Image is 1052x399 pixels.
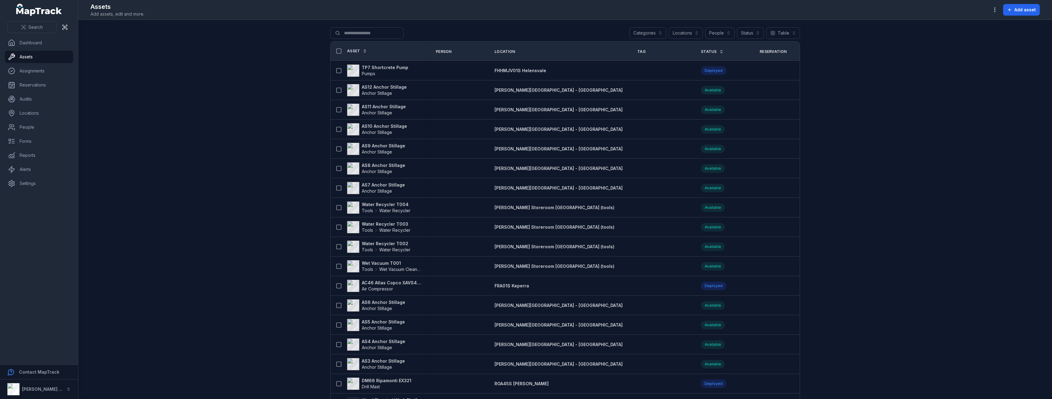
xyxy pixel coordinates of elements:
[1014,7,1036,13] span: Add asset
[362,208,373,214] span: Tools
[495,342,623,348] a: [PERSON_NAME][GEOGRAPHIC_DATA] - [GEOGRAPHIC_DATA]
[5,177,73,190] a: Settings
[701,184,725,192] div: Available
[362,149,392,154] span: Anchor Stillage
[362,123,407,129] strong: AS10 Anchor Stillage
[347,378,411,390] a: DM66 Ripamonti EX321Drill Mast
[495,146,623,152] a: [PERSON_NAME][GEOGRAPHIC_DATA] - [GEOGRAPHIC_DATA]
[495,264,614,269] span: [PERSON_NAME] Storeroom [GEOGRAPHIC_DATA] (tools)
[362,378,411,384] strong: DM66 Ripamonti EX321
[5,93,73,105] a: Audits
[495,127,623,132] span: [PERSON_NAME][GEOGRAPHIC_DATA] - [GEOGRAPHIC_DATA]
[495,224,614,230] a: [PERSON_NAME] Storeroom [GEOGRAPHIC_DATA] (tools)
[495,263,614,269] a: [PERSON_NAME] Storeroom [GEOGRAPHIC_DATA] (tools)
[362,299,405,305] strong: AS6 Anchor Stillage
[495,185,623,191] a: [PERSON_NAME][GEOGRAPHIC_DATA] - [GEOGRAPHIC_DATA]
[16,4,62,16] a: MapTrack
[362,221,410,227] strong: Water Recycler T003
[7,21,57,33] button: Search
[5,37,73,49] a: Dashboard
[362,241,410,247] strong: Water Recycler T002
[362,162,405,168] strong: AS8 Anchor Stillage
[701,86,725,94] div: Available
[495,244,614,249] span: [PERSON_NAME] Storeroom [GEOGRAPHIC_DATA] (tools)
[19,369,59,375] strong: Contact MapTrack
[347,143,405,155] a: AS9 Anchor StillageAnchor Stillage
[495,68,546,73] span: FHHMJV01S Helensvale
[495,166,623,171] span: [PERSON_NAME][GEOGRAPHIC_DATA] - [GEOGRAPHIC_DATA]
[669,27,703,39] button: Locations
[495,146,623,151] span: [PERSON_NAME][GEOGRAPHIC_DATA] - [GEOGRAPHIC_DATA]
[347,162,405,175] a: AS8 Anchor StillageAnchor Stillage
[701,223,725,231] div: Available
[495,381,549,386] span: ROA45S [PERSON_NAME]
[362,247,373,253] span: Tools
[495,342,623,347] span: [PERSON_NAME][GEOGRAPHIC_DATA] - [GEOGRAPHIC_DATA]
[362,130,392,135] span: Anchor Stillage
[637,49,646,54] span: Tag
[705,27,735,39] button: People
[5,65,73,77] a: Assignments
[5,121,73,133] a: People
[760,49,787,54] span: Reservation
[495,322,623,328] a: [PERSON_NAME][GEOGRAPHIC_DATA] - [GEOGRAPHIC_DATA]
[362,169,392,174] span: Anchor Stillage
[495,381,549,387] a: ROA45S [PERSON_NAME]
[362,266,373,272] span: Tools
[701,49,724,54] a: Status
[495,87,623,93] a: [PERSON_NAME][GEOGRAPHIC_DATA] - [GEOGRAPHIC_DATA]
[5,135,73,147] a: Forms
[362,104,406,110] strong: AS11 Anchor Stillage
[362,188,392,194] span: Anchor Stillage
[347,65,408,77] a: TP7 Shortcrete PumpPumps
[495,107,623,112] span: [PERSON_NAME][GEOGRAPHIC_DATA] - [GEOGRAPHIC_DATA]
[495,107,623,113] a: [PERSON_NAME][GEOGRAPHIC_DATA] - [GEOGRAPHIC_DATA]
[347,104,406,116] a: AS11 Anchor StillageAnchor Stillage
[5,149,73,161] a: Reports
[362,325,392,331] span: Anchor Stillage
[362,71,375,76] span: Pumps
[495,303,623,308] span: [PERSON_NAME][GEOGRAPHIC_DATA] - [GEOGRAPHIC_DATA]
[362,358,405,364] strong: AS3 Anchor Stillage
[5,107,73,119] a: Locations
[701,105,725,114] div: Available
[91,11,144,17] span: Add assets, edit and more.
[5,163,73,175] a: Alerts
[495,283,529,288] span: FRA01S Keperra
[362,84,407,90] strong: AS12 Anchor Stillage
[362,280,421,286] strong: AC46 Atlas Copco XAVS450
[362,65,408,71] strong: TP7 Shortcrete Pump
[362,143,405,149] strong: AS9 Anchor Stillage
[347,84,407,96] a: AS12 Anchor StillageAnchor Stillage
[495,302,623,308] a: [PERSON_NAME][GEOGRAPHIC_DATA] - [GEOGRAPHIC_DATA]
[362,384,380,389] span: Drill Mast
[701,340,725,349] div: Available
[701,49,717,54] span: Status
[347,260,421,272] a: Wet Vacuum T001ToolsWet Vacuum Cleaner
[701,321,725,329] div: Available
[347,280,421,292] a: AC46 Atlas Copco XAVS450Air Compressor
[362,345,392,350] span: Anchor Stillage
[5,79,73,91] a: Reservations
[495,361,623,367] a: [PERSON_NAME][GEOGRAPHIC_DATA] - [GEOGRAPHIC_DATA]
[701,379,726,388] div: Deployed
[701,262,725,271] div: Available
[362,201,410,208] strong: Water Recycler T004
[362,91,392,96] span: Anchor Stillage
[701,242,725,251] div: Available
[495,68,546,74] a: FHHMJV01S Helensvale
[495,205,614,211] a: [PERSON_NAME] Storeroom [GEOGRAPHIC_DATA] (tools)
[495,244,614,250] a: [PERSON_NAME] Storeroom [GEOGRAPHIC_DATA] (tools)
[362,338,405,345] strong: AS4 Anchor Stillage
[701,301,725,310] div: Available
[766,27,800,39] button: Table
[379,227,410,233] span: Water Recycler
[701,282,726,290] div: Deployed
[362,110,392,115] span: Anchor Stillage
[701,125,725,134] div: Available
[495,283,529,289] a: FRA01S Keperra
[1003,4,1040,16] button: Add asset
